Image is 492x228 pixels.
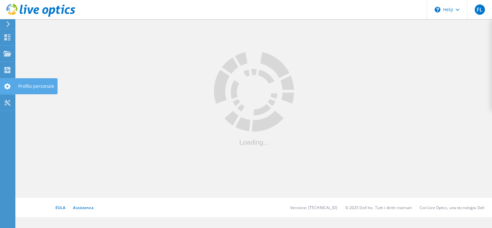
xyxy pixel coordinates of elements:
a: Live Optics Dashboard [6,13,75,18]
li: © 2025 Dell Inc. Tutti i diritti riservati [345,205,412,210]
span: FL [477,7,482,12]
li: Versione: [TECHNICAL_ID] [290,205,338,210]
div: Profilo personale [18,84,54,89]
svg: \n [435,7,440,13]
a: EULA [55,205,65,210]
li: Con Live Optics, una tecnologia Dell [420,205,484,210]
div: Loading... [214,139,294,146]
a: Assistenza [73,205,93,210]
